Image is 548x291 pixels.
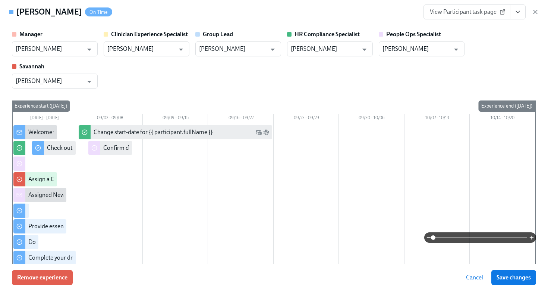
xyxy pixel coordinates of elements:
svg: Slack [263,129,269,135]
h4: [PERSON_NAME] [16,6,82,18]
div: Check out our recommended laptop specs [47,144,154,152]
div: 09/02 – 09/08 [77,114,143,124]
strong: Savannah [19,63,44,70]
strong: Manager [19,31,42,38]
div: 09/23 – 09/29 [274,114,339,124]
div: Provide essential professional documentation [28,222,145,230]
button: Remove experience [12,270,73,285]
span: On Time [85,9,112,15]
div: 10/14 – 10/20 [470,114,535,124]
button: Cancel [461,270,488,285]
strong: People Ops Specialist [386,31,441,38]
span: Remove experience [17,274,67,281]
div: [DATE] – [DATE] [12,114,77,124]
div: 09/09 – 09/15 [143,114,208,124]
button: Open [359,44,370,55]
div: Welcome from the Charlie Health Compliance Team 👋 [28,128,169,136]
button: Open [175,44,187,55]
div: Confirm cleared by People Ops [103,144,182,152]
div: Experience end ([DATE]) [478,100,535,112]
div: 10/07 – 10/13 [404,114,470,124]
strong: Group Lead [203,31,233,38]
button: View task page [510,4,526,19]
div: 09/30 – 10/06 [339,114,404,124]
span: Cancel [466,274,483,281]
svg: Work Email [256,129,262,135]
div: Assigned New Hire [28,191,77,199]
a: View Participant task page [423,4,510,19]
div: Change start-date for {{ participant.fullName }} [94,128,213,136]
div: Complete your drug screening [28,254,105,262]
button: Open [450,44,462,55]
strong: HR Compliance Specialist [295,31,360,38]
span: View Participant task page [430,8,504,16]
div: 09/16 – 09/22 [208,114,274,124]
span: Save changes [497,274,531,281]
strong: Clinician Experience Specialist [111,31,188,38]
button: Save changes [491,270,536,285]
div: Experience start ([DATE]) [12,100,70,112]
button: Open [84,44,95,55]
button: Open [84,76,95,87]
div: Assign a Clinician Experience Specialist for {{ participant.fullName }} (start-date {{ participan... [28,175,324,183]
button: Open [267,44,278,55]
